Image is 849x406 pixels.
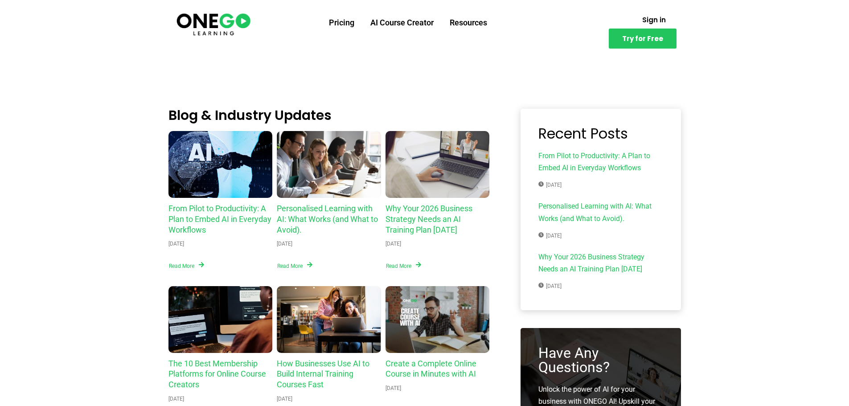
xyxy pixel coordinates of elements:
div: [DATE] [277,394,292,403]
a: Pricing [321,11,362,34]
a: Read More [168,261,205,271]
a: The 10 Best Membership Platforms for Online Course Creators [168,286,273,353]
a: Read More [277,261,313,271]
div: [DATE] [386,239,401,248]
a: Personalised Learning with AI: What Works (and What to Avoid). [277,131,381,198]
a: How Businesses Use AI to Build Internal Training Courses Fast [277,286,381,353]
a: From Pilot to Productivity: A Plan to Embed AI in Everyday Workflows[DATE] [538,150,663,191]
a: Read More [386,261,422,271]
span: [DATE] [538,282,562,291]
span: Sign in [642,16,666,23]
a: Personalised Learning with AI: What Works (and What to Avoid). [277,204,378,234]
h2: Blog & Industry Updates [168,109,490,122]
a: From Pilot to Productivity: A Plan to Embed AI in Everyday Workflows [168,204,271,234]
a: How Businesses Use AI to Build Internal Training Courses Fast [277,359,369,390]
a: Why Your 2026 Business Strategy Needs an AI Training Plan [DATE][DATE] [538,251,663,292]
span: Personalised Learning with AI: What Works (and What to Avoid). [538,200,663,226]
a: Sign in [632,11,677,29]
a: Why Your 2026 Business Strategy Needs an AI Training Plan Today [386,131,490,198]
a: Try for Free [609,29,677,49]
h3: Recent Posts [538,127,663,141]
span: Try for Free [622,35,663,42]
span: From Pilot to Productivity: A Plan to Embed AI in Everyday Workflows [538,150,663,176]
a: From Pilot to Productivity: A Plan to Embed AI in Everyday Workflows [168,131,273,198]
div: [DATE] [168,394,184,403]
div: [DATE] [277,239,292,248]
a: Why Your 2026 Business Strategy Needs an AI Training Plan [DATE] [386,204,472,234]
a: Resources [442,11,495,34]
a: AI Course Creator [362,11,442,34]
span: [DATE] [538,231,562,240]
a: Personalised Learning with AI: What Works (and What to Avoid).[DATE] [538,200,663,242]
span: [DATE] [538,180,562,189]
a: Create a Complete Online Course in Minutes with AI [386,286,490,353]
h3: Have Any Questions? [538,346,663,374]
div: [DATE] [386,384,401,393]
a: The 10 Best Membership Platforms for Online Course Creators [168,359,266,390]
a: Create a Complete Online Course in Minutes with AI [386,359,476,379]
span: Why Your 2026 Business Strategy Needs an AI Training Plan [DATE] [538,251,663,277]
div: [DATE] [168,239,184,248]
